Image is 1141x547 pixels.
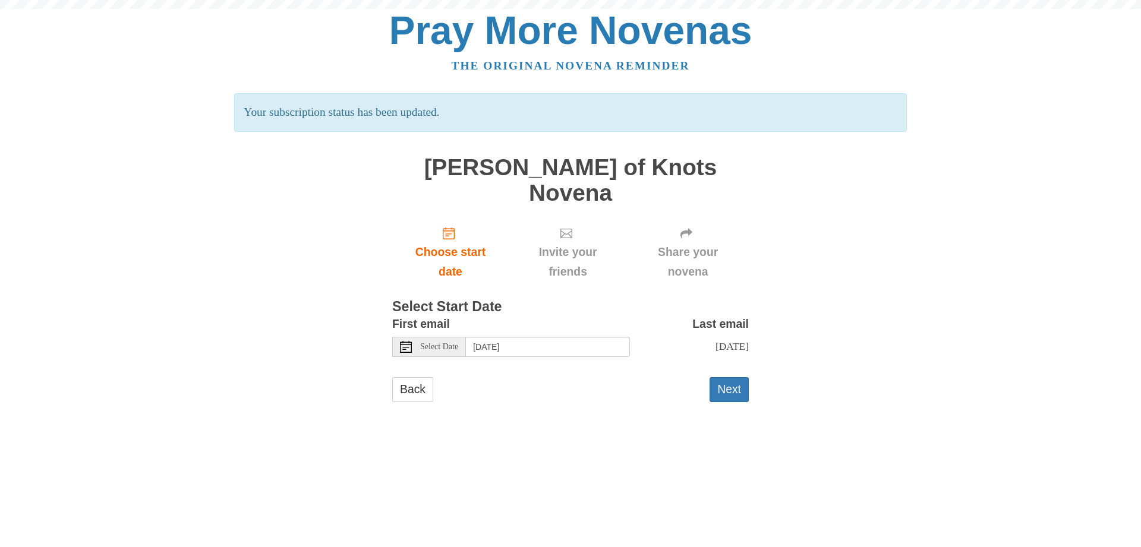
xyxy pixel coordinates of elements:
a: Choose start date [392,217,509,288]
h1: [PERSON_NAME] of Knots Novena [392,155,749,205]
label: Last email [692,314,749,334]
h3: Select Start Date [392,299,749,315]
label: First email [392,314,450,334]
span: Choose start date [404,242,497,282]
span: Invite your friends [521,242,615,282]
span: [DATE] [716,340,749,352]
span: Select Date [420,343,458,351]
span: Share your novena [639,242,737,282]
button: Next [710,377,749,401]
div: Click "Next" to confirm your start date first. [627,217,749,288]
a: Pray More Novenas [389,8,752,52]
p: Your subscription status has been updated. [234,93,906,132]
a: The original novena reminder [452,59,690,72]
div: Click "Next" to confirm your start date first. [509,217,627,288]
a: Back [392,377,433,401]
